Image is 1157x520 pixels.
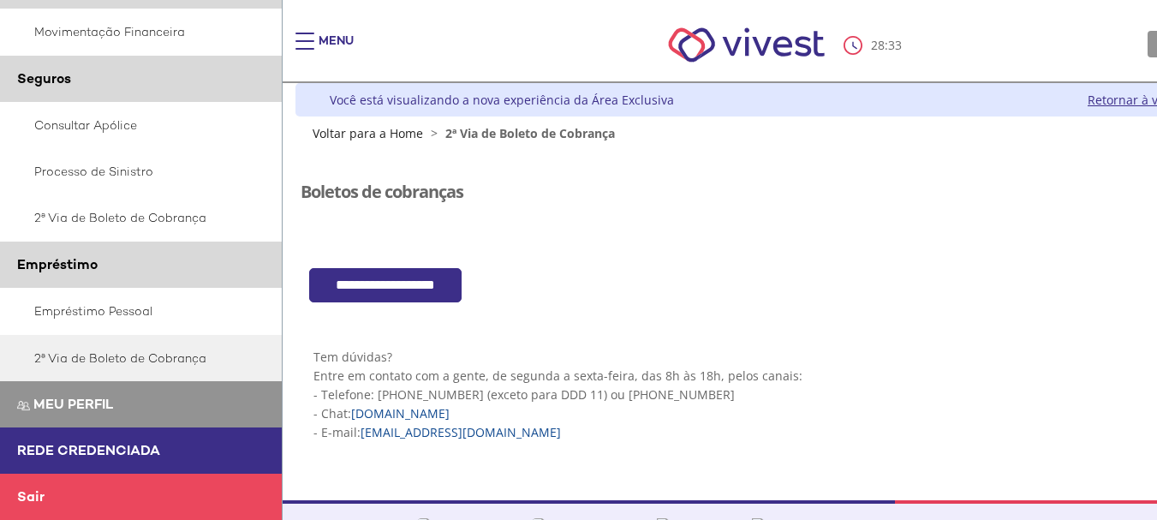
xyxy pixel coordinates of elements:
span: Rede Credenciada [17,441,160,459]
a: [EMAIL_ADDRESS][DOMAIN_NAME] [361,424,561,440]
img: Meu perfil [17,399,30,412]
h3: Boletos de cobranças [301,182,463,201]
span: 2ª Via de Boleto de Cobrança [445,125,615,141]
span: Sair [17,487,45,505]
span: 33 [888,37,902,53]
span: Meu perfil [33,395,113,413]
div: : [844,36,905,55]
span: > [426,125,442,141]
span: Empréstimo [17,255,98,273]
img: Vivest [649,9,844,81]
span: Seguros [17,69,71,87]
div: Você está visualizando a nova experiência da Área Exclusiva [330,92,674,108]
div: Menu [319,33,354,67]
a: Voltar para a Home [313,125,423,141]
span: 28 [871,37,885,53]
a: [DOMAIN_NAME] [351,405,450,421]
